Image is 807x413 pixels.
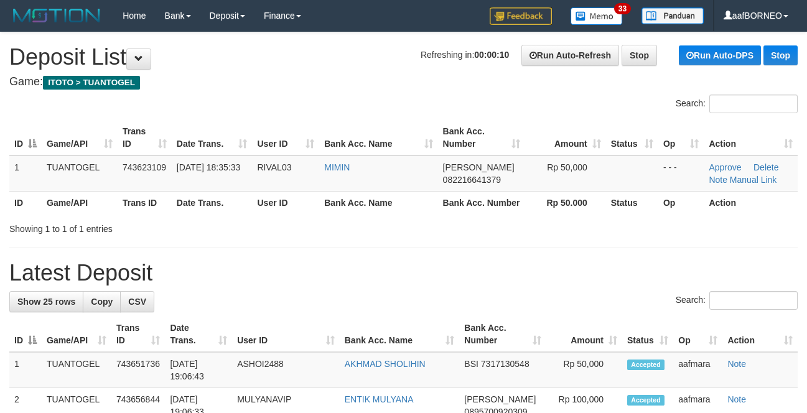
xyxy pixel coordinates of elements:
[9,317,42,352] th: ID: activate to sort column descending
[9,291,83,312] a: Show 25 rows
[319,120,437,155] th: Bank Acc. Name: activate to sort column ascending
[521,45,619,66] a: Run Auto-Refresh
[614,3,631,14] span: 33
[730,175,777,185] a: Manual Link
[83,291,121,312] a: Copy
[673,352,722,388] td: aafmara
[627,395,665,406] span: Accepted
[9,76,798,88] h4: Game:
[481,359,529,369] span: Copy 7317130548 to clipboard
[42,120,118,155] th: Game/API: activate to sort column ascending
[709,175,727,185] a: Note
[9,191,42,214] th: ID
[676,95,798,113] label: Search:
[324,162,350,172] a: MIMIN
[525,120,605,155] th: Amount: activate to sort column ascending
[111,352,166,388] td: 743651736
[704,191,798,214] th: Action
[118,120,172,155] th: Trans ID: activate to sort column ascending
[464,359,478,369] span: BSI
[727,359,746,369] a: Note
[177,162,240,172] span: [DATE] 18:35:33
[257,162,291,172] span: RIVAL03
[474,50,509,60] strong: 00:00:10
[165,352,232,388] td: [DATE] 19:06:43
[571,7,623,25] img: Button%20Memo.svg
[459,317,546,352] th: Bank Acc. Number: activate to sort column ascending
[421,50,509,60] span: Refreshing in:
[43,76,140,90] span: ITOTO > TUANTOGEL
[443,162,515,172] span: [PERSON_NAME]
[9,218,327,235] div: Showing 1 to 1 of 1 entries
[622,317,673,352] th: Status: activate to sort column ascending
[123,162,166,172] span: 743623109
[622,45,657,66] a: Stop
[709,291,798,310] input: Search:
[9,352,42,388] td: 1
[679,45,761,65] a: Run Auto-DPS
[345,359,426,369] a: AKHMAD SHOLIHIN
[763,45,798,65] a: Stop
[443,175,501,185] span: Copy 082216641379 to clipboard
[9,120,42,155] th: ID: activate to sort column descending
[319,191,437,214] th: Bank Acc. Name
[658,155,704,192] td: - - -
[722,317,798,352] th: Action: activate to sort column ascending
[673,317,722,352] th: Op: activate to sort column ascending
[9,6,104,25] img: MOTION_logo.png
[340,317,460,352] th: Bank Acc. Name: activate to sort column ascending
[547,162,587,172] span: Rp 50,000
[118,191,172,214] th: Trans ID
[676,291,798,310] label: Search:
[9,45,798,70] h1: Deposit List
[42,191,118,214] th: Game/API
[42,155,118,192] td: TUANTOGEL
[438,120,526,155] th: Bank Acc. Number: activate to sort column ascending
[490,7,552,25] img: Feedback.jpg
[709,162,741,172] a: Approve
[172,191,253,214] th: Date Trans.
[345,394,414,404] a: ENTIK MULYANA
[546,317,622,352] th: Amount: activate to sort column ascending
[172,120,253,155] th: Date Trans.: activate to sort column ascending
[727,394,746,404] a: Note
[42,317,111,352] th: Game/API: activate to sort column ascending
[165,317,232,352] th: Date Trans.: activate to sort column ascending
[641,7,704,24] img: panduan.png
[606,191,658,214] th: Status
[252,191,319,214] th: User ID
[546,352,622,388] td: Rp 50,000
[9,261,798,285] h1: Latest Deposit
[128,297,146,307] span: CSV
[525,191,605,214] th: Rp 50.000
[606,120,658,155] th: Status: activate to sort column ascending
[627,360,665,370] span: Accepted
[658,120,704,155] th: Op: activate to sort column ascending
[232,352,340,388] td: ASHOI2488
[464,394,536,404] span: [PERSON_NAME]
[704,120,798,155] th: Action: activate to sort column ascending
[9,155,42,192] td: 1
[91,297,113,307] span: Copy
[438,191,526,214] th: Bank Acc. Number
[120,291,154,312] a: CSV
[753,162,778,172] a: Delete
[252,120,319,155] th: User ID: activate to sort column ascending
[42,352,111,388] td: TUANTOGEL
[17,297,75,307] span: Show 25 rows
[111,317,166,352] th: Trans ID: activate to sort column ascending
[709,95,798,113] input: Search:
[658,191,704,214] th: Op
[232,317,340,352] th: User ID: activate to sort column ascending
